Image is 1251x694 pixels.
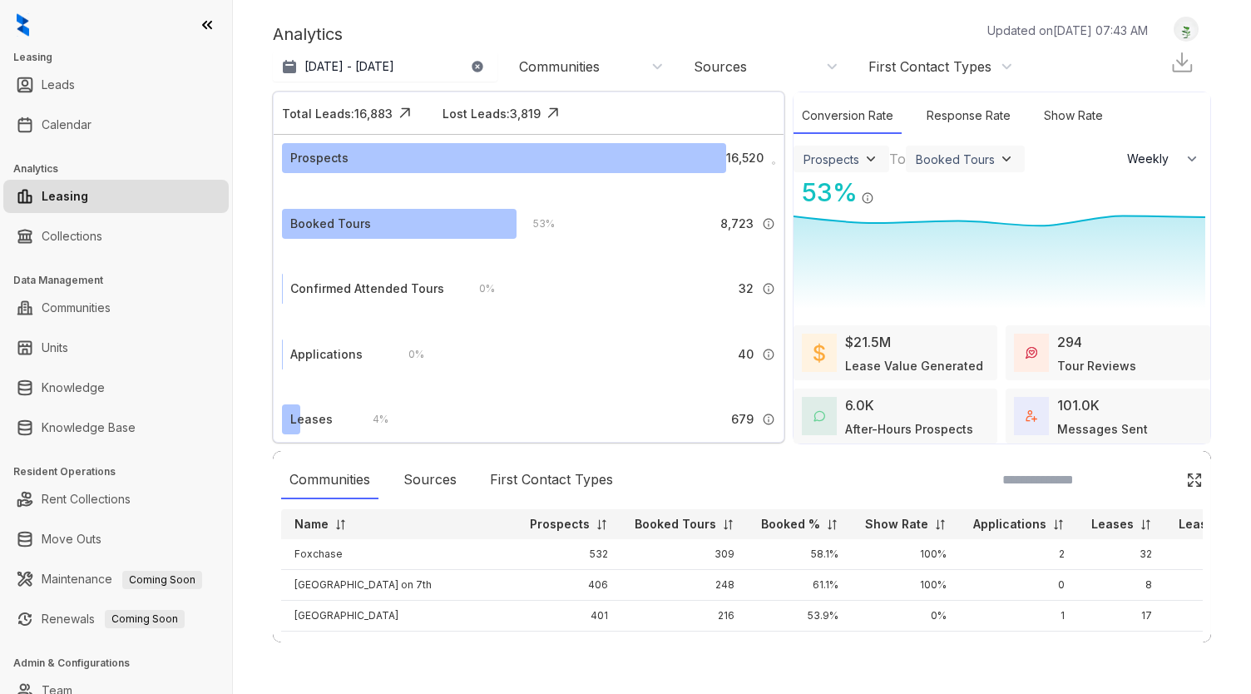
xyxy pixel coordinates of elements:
[13,161,232,176] h3: Analytics
[517,601,621,632] td: 401
[596,518,608,531] img: sorting
[918,98,1019,134] div: Response Rate
[852,539,960,570] td: 100%
[852,570,960,601] td: 100%
[105,610,185,628] span: Coming Soon
[868,57,991,76] div: First Contact Types
[1057,332,1082,352] div: 294
[290,410,333,429] div: Leases
[392,345,424,364] div: 0 %
[1179,516,1226,533] p: Lease%
[395,461,465,499] div: Sources
[1117,144,1210,174] button: Weekly
[393,101,418,126] img: Click Icon
[1026,410,1037,422] img: TotalFum
[462,280,495,298] div: 0 %
[42,483,131,516] a: Rent Collections
[517,215,555,233] div: 53 %
[42,291,111,325] a: Communities
[356,410,388,429] div: 4 %
[726,149,764,167] span: 16,520
[3,108,229,141] li: Calendar
[845,420,973,438] div: After-Hours Prospects
[3,68,229,102] li: Leads
[42,371,105,404] a: Knowledge
[731,410,754,429] span: 679
[290,345,363,364] div: Applications
[987,22,1148,39] p: Updated on [DATE] 07:43 AM
[722,518,734,531] img: sorting
[1057,395,1100,415] div: 101.0K
[281,570,517,601] td: [GEOGRAPHIC_DATA] on 7th
[813,410,825,423] img: AfterHoursConversations
[804,152,859,166] div: Prospects
[281,539,517,570] td: Foxchase
[517,539,621,570] td: 532
[621,570,748,601] td: 248
[1057,357,1136,374] div: Tour Reviews
[517,570,621,601] td: 406
[42,602,185,636] a: RenewalsComing Soon
[519,57,600,76] div: Communities
[635,516,716,533] p: Booked Tours
[1052,518,1065,531] img: sorting
[334,518,347,531] img: sorting
[42,331,68,364] a: Units
[13,50,232,65] h3: Leasing
[1186,472,1203,488] img: Click Icon
[1078,570,1165,601] td: 8
[1078,632,1165,662] td: 11
[3,220,229,253] li: Collections
[3,483,229,516] li: Rent Collections
[1026,347,1037,359] img: TourReviews
[748,570,852,601] td: 61.1%
[281,632,517,662] td: Chase East
[762,282,775,295] img: Info
[3,180,229,213] li: Leasing
[772,161,775,165] img: Info
[826,518,838,531] img: sorting
[1151,473,1165,487] img: SearchIcon
[1057,420,1148,438] div: Messages Sent
[42,411,136,444] a: Knowledge Base
[762,217,775,231] img: Info
[282,105,393,122] div: Total Leads: 16,883
[1169,50,1194,75] img: Download
[720,215,754,233] span: 8,723
[960,632,1078,662] td: 0
[3,291,229,325] li: Communities
[517,632,621,662] td: 362
[863,151,879,167] img: ViewFilterArrow
[865,516,928,533] p: Show Rate
[3,523,229,556] li: Move Outs
[281,461,378,499] div: Communities
[1140,518,1152,531] img: sorting
[1091,516,1134,533] p: Leases
[42,108,91,141] a: Calendar
[621,539,748,570] td: 309
[813,343,825,363] img: LeaseValue
[762,348,775,361] img: Info
[3,563,229,596] li: Maintenance
[889,149,906,169] div: To
[1078,539,1165,570] td: 32
[739,280,754,298] span: 32
[845,332,891,352] div: $21.5M
[541,101,566,126] img: Click Icon
[13,656,232,671] h3: Admin & Configurations
[794,98,902,134] div: Conversion Rate
[290,215,371,233] div: Booked Tours
[294,516,329,533] p: Name
[3,331,229,364] li: Units
[281,601,517,632] td: [GEOGRAPHIC_DATA]
[42,68,75,102] a: Leads
[3,371,229,404] li: Knowledge
[845,357,983,374] div: Lease Value Generated
[973,516,1046,533] p: Applications
[1078,601,1165,632] td: 17
[290,149,349,167] div: Prospects
[621,632,748,662] td: 217
[794,174,858,211] div: 53 %
[3,602,229,636] li: Renewals
[13,464,232,479] h3: Resident Operations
